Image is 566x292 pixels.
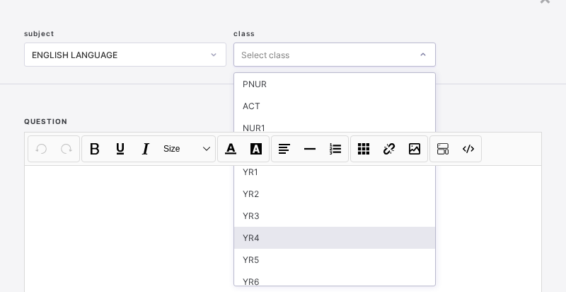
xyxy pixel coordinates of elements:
button: Underline [108,137,132,161]
button: Font Color [219,137,243,161]
div: YR4 [234,227,435,249]
div: Select class [241,43,289,67]
span: question [24,117,67,125]
div: YR3 [234,205,435,227]
button: Highlight Color [244,137,268,161]
div: ACT [234,95,435,117]
div: YR2 [234,183,435,205]
div: ENGLISH LANGUAGE [32,50,203,60]
div: YR5 [234,249,435,271]
button: Code view [456,137,480,161]
button: Bold [83,137,107,161]
div: YR1 [234,161,435,183]
span: subject [24,29,54,38]
button: Italic [134,137,158,161]
button: Undo [29,137,53,161]
button: Show blocks [431,137,455,161]
button: Redo [54,137,79,161]
button: Horizontal line [298,137,322,161]
div: PNUR [234,73,435,95]
div: NUR1 [234,117,435,139]
button: Image [403,137,427,161]
button: Size [159,137,214,161]
button: Table [352,137,376,161]
button: Link [377,137,401,161]
span: class [233,29,255,38]
button: Align [272,137,296,161]
button: List [323,137,347,161]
